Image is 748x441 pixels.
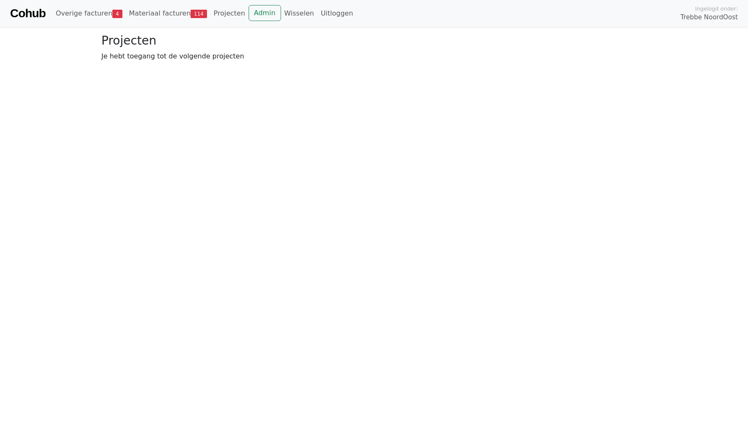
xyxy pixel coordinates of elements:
span: 4 [112,10,122,18]
a: Cohub [10,3,45,24]
a: Admin [249,5,281,21]
span: Ingelogd onder: [695,5,738,13]
h3: Projecten [101,34,647,48]
span: Trebbe NoordOost [681,13,738,22]
span: 114 [191,10,207,18]
a: Uitloggen [317,5,356,22]
a: Projecten [210,5,249,22]
a: Wisselen [281,5,318,22]
a: Materiaal facturen114 [126,5,210,22]
a: Overige facturen4 [52,5,125,22]
p: Je hebt toegang tot de volgende projecten [101,51,647,61]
